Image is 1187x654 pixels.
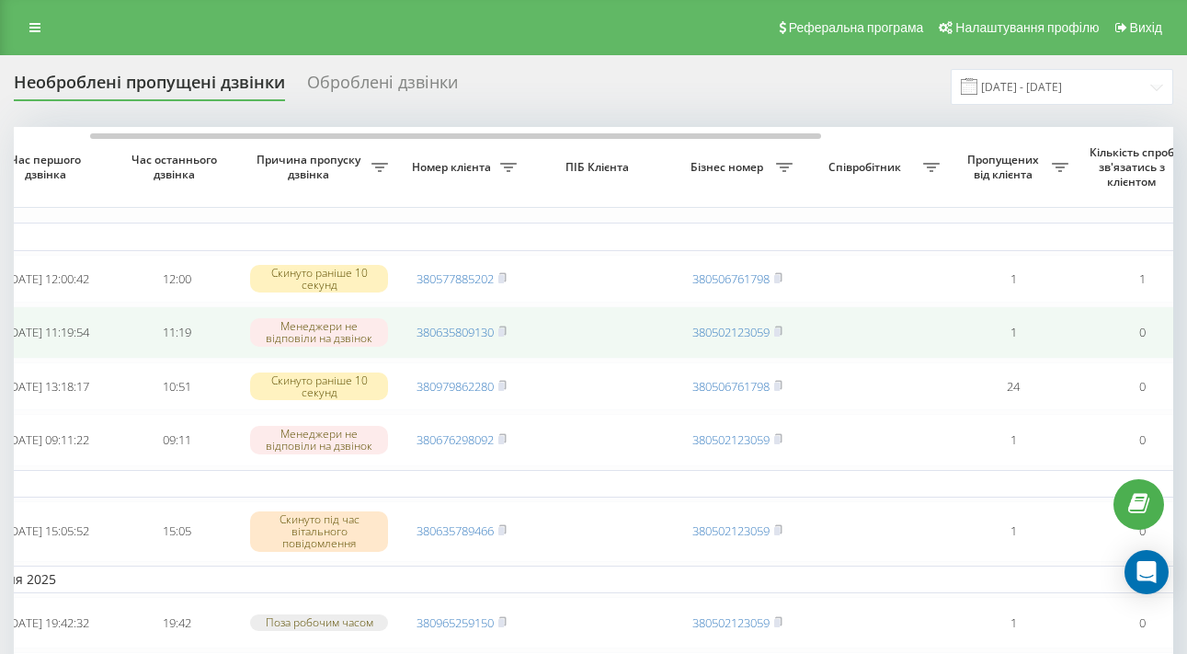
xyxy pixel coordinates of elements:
[682,160,776,175] span: Бізнес номер
[112,306,241,358] td: 11:19
[406,160,500,175] span: Номер клієнта
[789,20,924,35] span: Реферальна програма
[949,255,1078,304] td: 1
[250,426,388,453] div: Менеджери не відповіли на дзвінок
[417,522,494,539] a: 380635789466
[955,20,1099,35] span: Налаштування профілю
[949,414,1078,465] td: 1
[692,614,770,631] a: 380502123059
[250,614,388,630] div: Поза робочим часом
[112,255,241,304] td: 12:00
[692,270,770,287] a: 380506761798
[307,73,458,101] div: Оброблені дзвінки
[692,431,770,448] a: 380502123059
[692,522,770,539] a: 380502123059
[250,511,388,552] div: Скинуто під час вітального повідомлення
[1130,20,1162,35] span: Вихід
[692,324,770,340] a: 380502123059
[1124,550,1169,594] div: Open Intercom Messenger
[250,153,371,181] span: Причина пропуску дзвінка
[542,160,657,175] span: ПІБ Клієнта
[250,373,388,400] div: Скинуто раніше 10 секунд
[692,378,770,395] a: 380506761798
[112,501,241,562] td: 15:05
[112,362,241,411] td: 10:51
[112,597,241,648] td: 19:42
[1087,145,1181,189] span: Кількість спроб зв'язатись з клієнтом
[250,318,388,346] div: Менеджери не відповіли на дзвінок
[949,306,1078,358] td: 1
[811,160,923,175] span: Співробітник
[417,324,494,340] a: 380635809130
[417,431,494,448] a: 380676298092
[949,362,1078,411] td: 24
[417,378,494,395] a: 380979862280
[949,501,1078,562] td: 1
[127,153,226,181] span: Час останнього дзвінка
[250,265,388,293] div: Скинуто раніше 10 секунд
[417,614,494,631] a: 380965259150
[958,153,1052,181] span: Пропущених від клієнта
[14,73,285,101] div: Необроблені пропущені дзвінки
[417,270,494,287] a: 380577885202
[112,414,241,465] td: 09:11
[949,597,1078,648] td: 1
